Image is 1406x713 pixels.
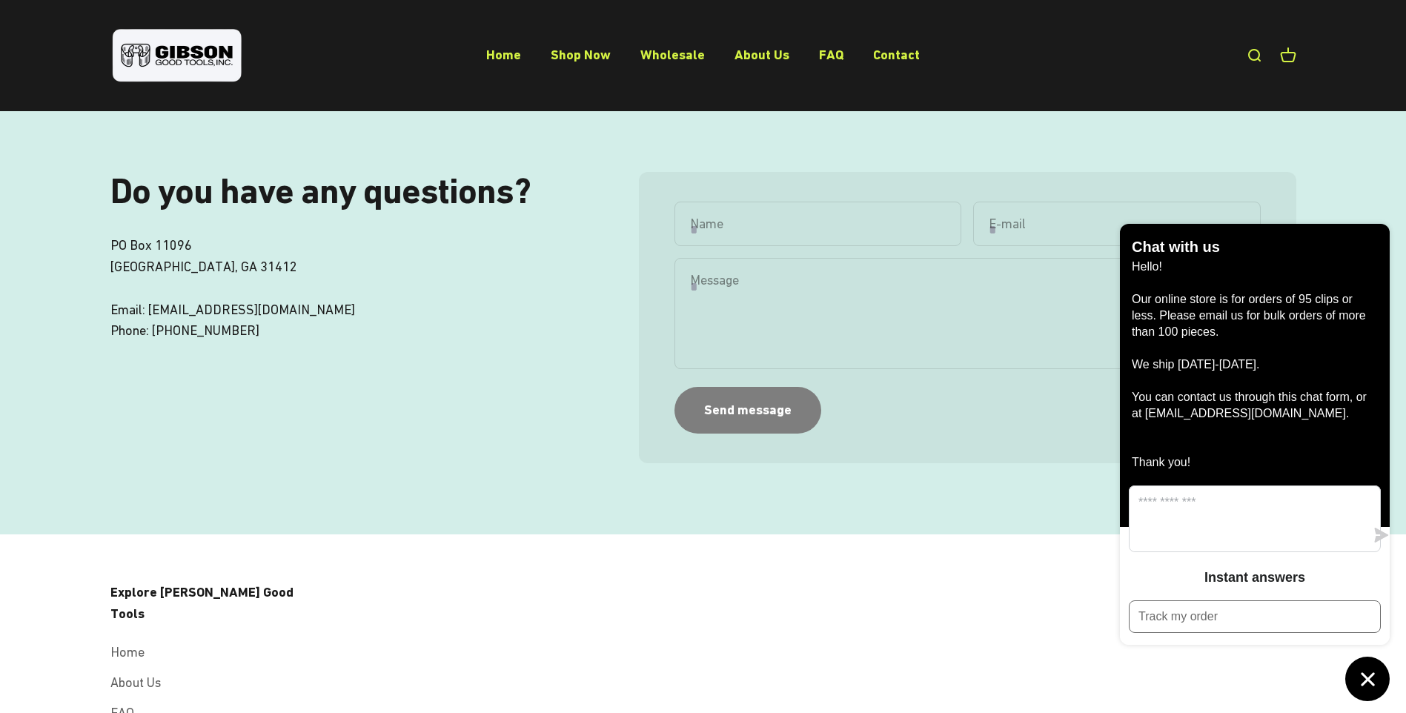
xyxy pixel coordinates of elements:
[110,172,580,211] h2: Do you have any questions?
[486,47,521,62] a: Home
[734,47,789,62] a: About Us
[873,47,920,62] a: Contact
[110,582,296,625] p: Explore [PERSON_NAME] Good Tools
[819,47,843,62] a: FAQ
[110,672,161,694] a: About Us
[704,399,792,421] div: Send message
[674,387,821,434] button: Send message
[1115,224,1394,701] inbox-online-store-chat: Shopify online store chat
[640,47,705,62] a: Wholesale
[110,642,145,663] a: Home
[551,47,611,62] a: Shop Now
[110,235,580,342] p: PO Box 11096 [GEOGRAPHIC_DATA], GA 31412 Email: [EMAIL_ADDRESS][DOMAIN_NAME] Phone: [PHONE_NUMBER]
